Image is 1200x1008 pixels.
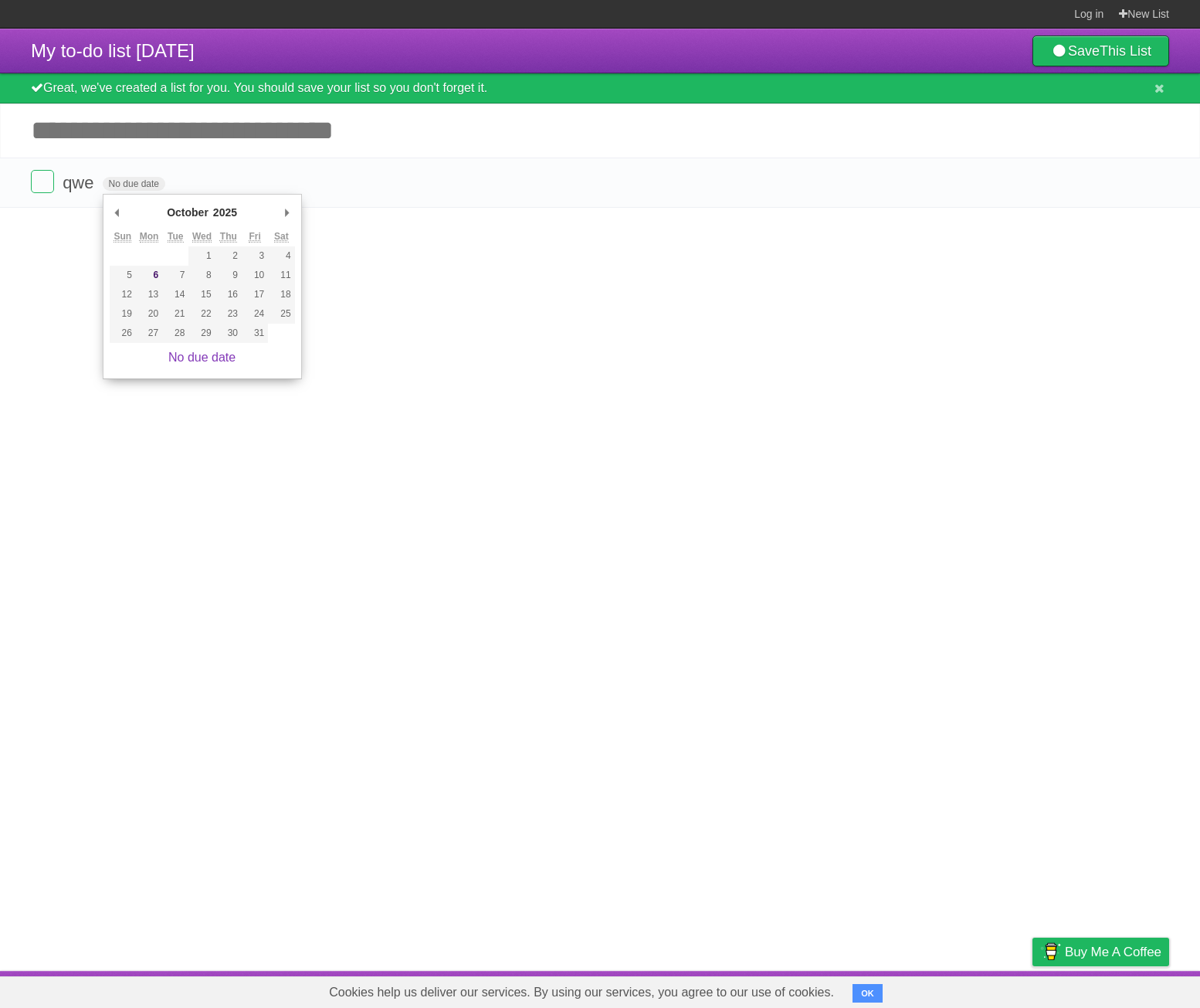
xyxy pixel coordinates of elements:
[188,324,215,343] button: 29
[242,285,268,304] button: 17
[188,304,215,324] button: 22
[242,324,268,343] button: 31
[168,351,236,364] a: No due date
[242,246,268,266] button: 3
[1072,975,1169,1004] a: Suggest a feature
[242,266,268,285] button: 10
[164,201,211,224] div: October
[274,231,289,243] abbr: Saturday
[136,324,162,343] button: 27
[188,285,215,304] button: 15
[1012,975,1053,1004] a: Privacy
[1032,36,1169,66] a: SaveThis List
[162,285,188,304] button: 14
[136,266,162,285] button: 6
[853,984,883,1003] button: OK
[110,201,125,224] button: Previous Month
[215,246,242,266] button: 2
[136,304,162,324] button: 20
[140,231,159,243] abbr: Monday
[103,177,165,191] span: No due date
[268,266,294,285] button: 11
[220,231,237,243] abbr: Thursday
[215,266,242,285] button: 9
[268,246,294,266] button: 4
[215,304,242,324] button: 23
[211,201,239,224] div: 2025
[114,231,131,243] abbr: Sunday
[168,231,183,243] abbr: Tuesday
[110,304,136,324] button: 19
[1040,938,1061,965] img: Buy me a coffee
[188,266,215,285] button: 8
[314,977,849,1008] span: Cookies help us deliver our services. By using our services, you agree to our use of cookies.
[31,170,54,193] label: Done
[242,304,268,324] button: 24
[110,324,136,343] button: 26
[31,40,195,61] span: My to-do list [DATE]
[268,285,294,304] button: 18
[280,201,295,224] button: Next Month
[878,975,941,1004] a: Developers
[63,173,97,192] span: qwe
[192,231,212,243] abbr: Wednesday
[827,975,859,1004] a: About
[268,304,294,324] button: 25
[110,266,136,285] button: 5
[960,975,994,1004] a: Terms
[162,266,188,285] button: 7
[1100,43,1151,59] b: This List
[162,304,188,324] button: 21
[1065,938,1161,966] span: Buy me a coffee
[110,285,136,304] button: 12
[249,231,260,243] abbr: Friday
[136,285,162,304] button: 13
[162,324,188,343] button: 28
[215,285,242,304] button: 16
[1032,938,1169,966] a: Buy me a coffee
[215,324,242,343] button: 30
[188,246,215,266] button: 1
